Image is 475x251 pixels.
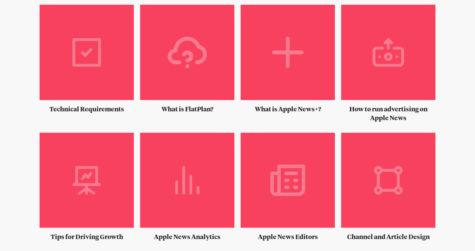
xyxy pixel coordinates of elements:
[241,105,335,114] h2: What is Apple News+?
[341,133,435,242] a: Channel and Article Design
[140,133,234,242] a: Apple News Analytics
[341,5,435,122] a: How to run advertising on Apple News
[40,105,134,114] h2: Technical Requirements
[241,133,335,242] a: Apple News Editors
[140,5,234,114] a: What is FlatPlan?
[341,233,435,242] h2: Channel and Article Design
[40,133,134,242] a: Tips for Driving Growth
[241,233,335,242] h2: Apple News Editors
[341,105,435,123] h2: How to run advertising on Apple News
[40,5,134,114] a: Technical Requirements
[140,233,234,242] h2: Apple News Analytics
[40,233,134,242] h2: Tips for Driving Growth
[140,105,234,114] h2: What is FlatPlan?
[241,5,335,114] a: What is Apple News+?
